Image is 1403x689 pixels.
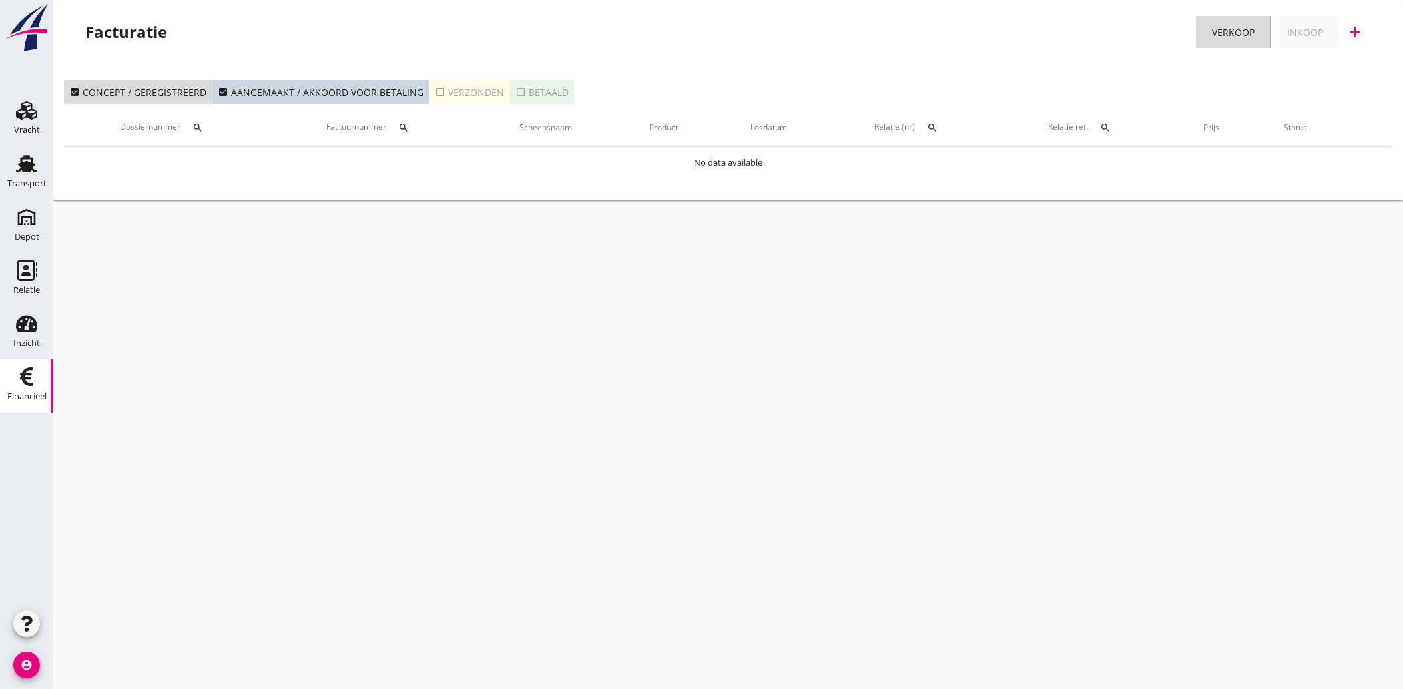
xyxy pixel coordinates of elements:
[69,87,80,97] i: check_box
[713,109,825,146] th: Losdatum
[1173,109,1251,146] th: Prijs
[7,392,47,401] div: Financieel
[64,109,271,146] th: Dossiernummer
[64,147,1392,179] td: No data available
[3,3,51,53] img: logo-small.a267ee39.svg
[1100,122,1111,133] i: search
[1196,16,1271,48] a: Verkoop
[85,21,167,43] div: Facturatie
[927,122,938,133] i: search
[69,85,206,99] div: Concept / geregistreerd
[435,87,445,97] i: check_box_outline_blank
[999,109,1172,146] th: Relatie ref.
[15,232,39,241] div: Depot
[1212,25,1255,39] div: Verkoop
[64,80,212,104] button: Concept / geregistreerd
[1347,24,1363,40] i: add
[477,109,615,146] th: Scheepsnaam
[13,286,40,294] div: Relatie
[510,80,574,104] button: Betaald
[615,109,713,146] th: Product
[218,87,228,97] i: check_box
[218,85,423,99] div: Aangemaakt / akkoord voor betaling
[435,85,504,99] div: Verzonden
[192,122,203,133] i: search
[515,85,569,99] div: Betaald
[13,652,40,678] i: account_circle
[1287,25,1323,39] div: Inkoop
[1271,16,1339,48] a: Inkoop
[212,80,429,104] button: Aangemaakt / akkoord voor betaling
[14,126,40,134] div: Vracht
[271,109,477,146] th: Factuurnummer
[398,122,409,133] i: search
[13,339,40,347] div: Inzicht
[7,179,47,188] div: Transport
[824,109,999,146] th: Relatie (nr)
[515,87,526,97] i: check_box_outline_blank
[1251,109,1340,146] th: Status
[429,80,510,104] button: Verzonden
